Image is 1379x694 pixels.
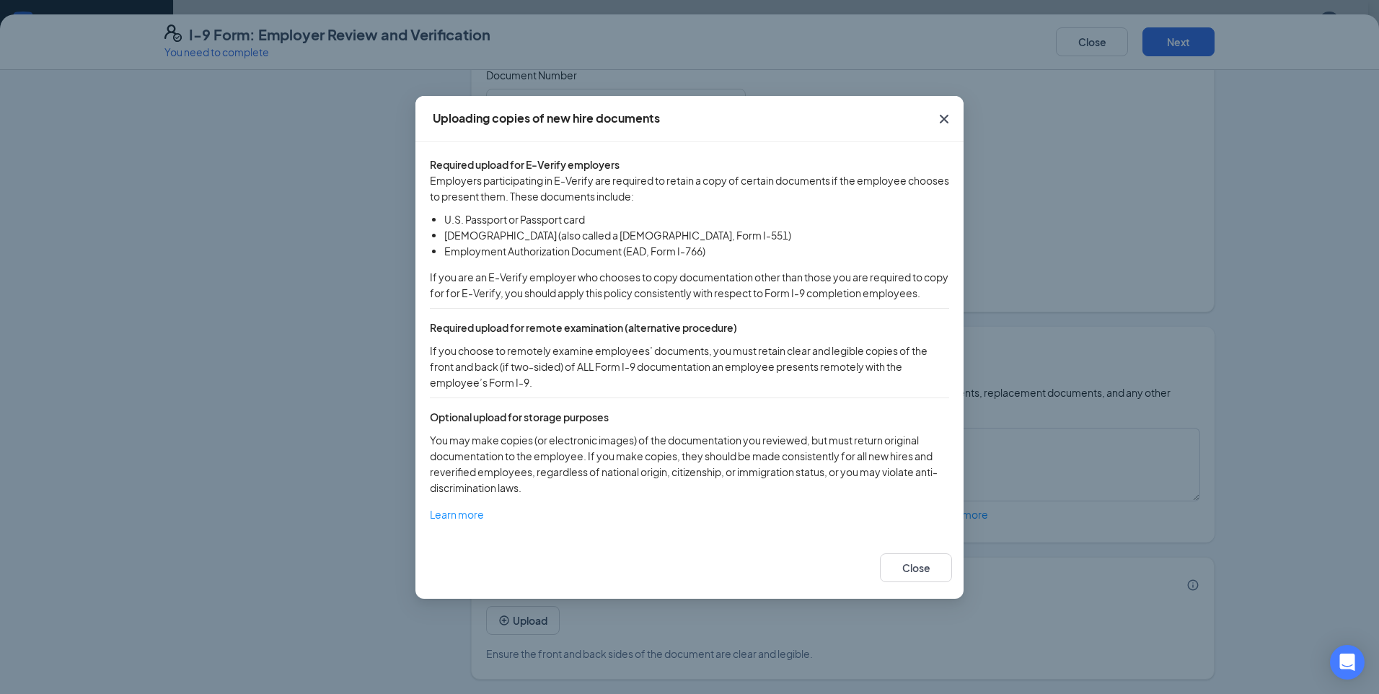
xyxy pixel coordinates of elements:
button: Close [925,96,964,142]
div: Uploading copies of new hire documents [433,110,660,126]
span: U.S. Passport or Passport card [444,213,585,226]
span: [DEMOGRAPHIC_DATA] (also called a [DEMOGRAPHIC_DATA], Form I-551) [444,229,791,242]
span: Employment Authorization Document (EAD, Form I-766) [444,245,705,258]
span: Required upload for remote examination (alternative procedure) [430,320,949,335]
svg: Cross [935,110,953,128]
a: Learn more [430,506,484,522]
span: Optional upload for storage purposes [430,409,949,425]
button: Close [880,553,952,582]
span: Learn more [430,508,484,521]
span: Employers participating in E-Verify are required to retain a copy of certain documents if the emp... [430,172,949,204]
span: You may make copies (or electronic images) of the documentation you reviewed, but must return ori... [430,432,949,496]
span: If you are an E-Verify employer who chooses to copy documentation other than those you are requir... [430,269,949,301]
span: Required upload for E-Verify employers [430,157,620,172]
div: Open Intercom Messenger [1330,645,1365,680]
span: If you choose to remotely examine employees’ documents, you must retain clear and legible copies ... [430,343,949,390]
